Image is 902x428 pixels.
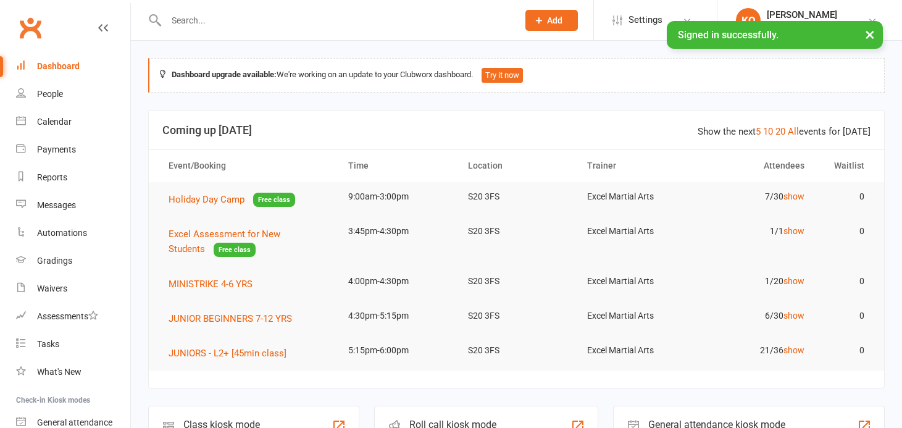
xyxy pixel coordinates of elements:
button: Excel Assessment for New StudentsFree class [169,227,326,257]
a: Messages [16,191,130,219]
div: Messages [37,200,76,210]
a: People [16,80,130,108]
th: Time [337,150,457,182]
div: Assessments [37,311,98,321]
button: JUNIORS - L2+ [45min class] [169,346,295,361]
td: 3:45pm-4:30pm [337,217,457,246]
div: Reports [37,172,67,182]
td: S20 3FS [457,182,577,211]
button: Try it now [482,68,523,83]
div: We're working on an update to your Clubworx dashboard. [148,58,885,93]
a: Payments [16,136,130,164]
button: MINISTRIKE 4-6 YRS [169,277,261,292]
div: Calendar [37,117,72,127]
td: 6/30 [696,301,816,330]
a: Clubworx [15,12,46,43]
td: 1/1 [696,217,816,246]
td: S20 3FS [457,217,577,246]
td: 4:30pm-5:15pm [337,301,457,330]
div: Waivers [37,283,67,293]
a: Dashboard [16,52,130,80]
strong: Dashboard upgrade available: [172,70,277,79]
input: Search... [162,12,509,29]
div: Dashboard [37,61,80,71]
td: 0 [816,182,875,211]
div: Excel Martial Arts [767,20,837,31]
button: Add [525,10,578,31]
div: Payments [37,145,76,154]
a: show [783,226,804,236]
span: Add [547,15,562,25]
span: MINISTRIKE 4-6 YRS [169,279,253,290]
td: S20 3FS [457,267,577,296]
td: 1/20 [696,267,816,296]
td: Excel Martial Arts [576,267,696,296]
td: S20 3FS [457,336,577,365]
button: × [859,21,881,48]
td: Excel Martial Arts [576,182,696,211]
td: 7/30 [696,182,816,211]
a: Waivers [16,275,130,303]
a: show [783,345,804,355]
span: Free class [214,243,256,257]
a: All [788,126,799,137]
div: Gradings [37,256,72,266]
a: show [783,191,804,201]
td: 0 [816,267,875,296]
div: KQ [736,8,761,33]
th: Attendees [696,150,816,182]
th: Location [457,150,577,182]
span: Excel Assessment for New Students [169,229,280,254]
a: 20 [775,126,785,137]
th: Event/Booking [157,150,337,182]
td: Excel Martial Arts [576,301,696,330]
a: show [783,276,804,286]
td: Excel Martial Arts [576,336,696,365]
div: Tasks [37,339,59,349]
td: 21/36 [696,336,816,365]
td: 0 [816,336,875,365]
div: General attendance [37,418,112,427]
span: Holiday Day Camp [169,194,244,205]
td: 4:00pm-4:30pm [337,267,457,296]
span: Settings [628,6,662,34]
a: What's New [16,358,130,386]
div: Show the next events for [DATE] [698,124,871,139]
a: show [783,311,804,321]
span: JUNIORS - L2+ [45min class] [169,348,286,359]
a: 5 [756,126,761,137]
a: Assessments [16,303,130,330]
button: JUNIOR BEGINNERS 7-12 YRS [169,311,301,326]
a: Automations [16,219,130,247]
td: 9:00am-3:00pm [337,182,457,211]
td: S20 3FS [457,301,577,330]
div: [PERSON_NAME] [767,9,837,20]
th: Trainer [576,150,696,182]
th: Waitlist [816,150,875,182]
button: Holiday Day CampFree class [169,192,295,208]
span: Signed in successfully. [678,29,779,41]
h3: Coming up [DATE] [162,124,871,136]
a: 10 [763,126,773,137]
a: Gradings [16,247,130,275]
a: Calendar [16,108,130,136]
td: 0 [816,217,875,246]
span: JUNIOR BEGINNERS 7-12 YRS [169,313,292,324]
a: Tasks [16,330,130,358]
div: What's New [37,367,81,377]
a: Reports [16,164,130,191]
div: People [37,89,63,99]
td: Excel Martial Arts [576,217,696,246]
div: Automations [37,228,87,238]
td: 5:15pm-6:00pm [337,336,457,365]
td: 0 [816,301,875,330]
span: Free class [253,193,295,207]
